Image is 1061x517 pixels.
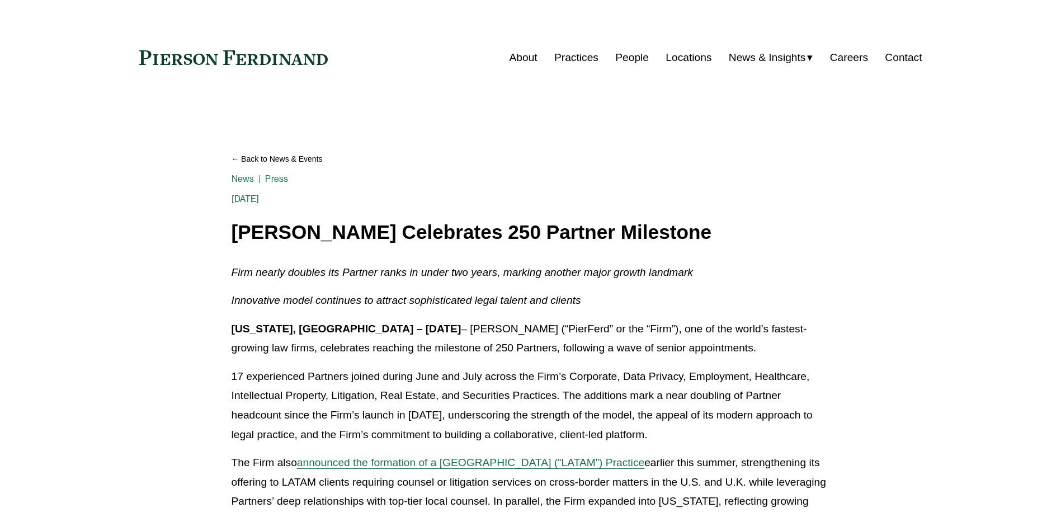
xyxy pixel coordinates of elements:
a: Press [265,173,288,184]
em: Firm nearly doubles its Partner ranks in under two years, marking another major growth landmark [232,266,693,278]
a: About [510,47,537,68]
a: Practices [554,47,598,68]
em: Innovative model continues to attract sophisticated legal talent and clients [232,294,581,306]
strong: [US_STATE], [GEOGRAPHIC_DATA] – [DATE] [232,323,461,335]
a: Careers [830,47,868,68]
p: – [PERSON_NAME] (“PierFerd” or the “Firm”), one of the world’s fastest-growing law firms, celebra... [232,319,830,358]
a: People [615,47,649,68]
h1: [PERSON_NAME] Celebrates 250 Partner Milestone [232,222,830,243]
a: Contact [885,47,922,68]
a: Back to News & Events [232,149,830,169]
a: Locations [666,47,711,68]
a: announced the formation of a [GEOGRAPHIC_DATA] (“LATAM”) Practice [297,457,644,468]
span: News & Insights [729,48,806,68]
p: 17 experienced Partners joined during June and July across the Firm’s Corporate, Data Privacy, Em... [232,367,830,444]
span: [DATE] [232,194,260,204]
a: News [232,173,254,184]
a: folder dropdown [729,47,813,68]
